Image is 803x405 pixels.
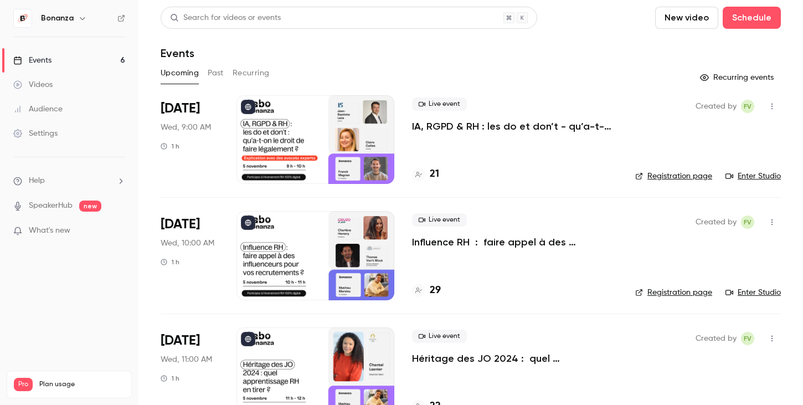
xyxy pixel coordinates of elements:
button: Schedule [723,7,781,29]
a: SpeakerHub [29,200,73,212]
a: Registration page [635,287,712,298]
span: Created by [696,216,737,229]
span: [DATE] [161,216,200,233]
a: Héritage des JO 2024 : quel apprentissage RH en tirer ? [412,352,617,365]
h4: 29 [430,283,441,298]
div: Nov 5 Wed, 9:00 AM (Europe/Paris) [161,95,219,184]
span: Created by [696,332,737,345]
button: Past [208,64,224,82]
button: Upcoming [161,64,199,82]
span: What's new [29,225,70,237]
h6: Bonanza [41,13,74,24]
span: Fabio Vilarinho [741,216,754,229]
iframe: Noticeable Trigger [112,226,125,236]
img: Bonanza [14,9,32,27]
div: Videos [13,79,53,90]
a: Enter Studio [725,287,781,298]
div: Events [13,55,52,66]
span: Created by [696,100,737,113]
h4: 21 [430,167,439,182]
span: Wed, 11:00 AM [161,354,212,365]
span: Plan usage [39,380,125,389]
a: 29 [412,283,441,298]
span: [DATE] [161,100,200,117]
div: 1 h [161,258,179,266]
div: Nov 5 Wed, 10:00 AM (Europe/Paris) [161,211,219,300]
span: Fabio Vilarinho [741,100,754,113]
a: 21 [412,167,439,182]
a: Influence RH : faire appel à des influenceurs pour vos recrutements ? [412,235,617,249]
button: Recurring events [695,69,781,86]
a: IA, RGPD & RH : les do et don’t - qu’a-t-on le droit de faire légalement ? [412,120,617,133]
a: Enter Studio [725,171,781,182]
li: help-dropdown-opener [13,175,125,187]
button: Recurring [233,64,270,82]
span: [DATE] [161,332,200,350]
div: 1 h [161,374,179,383]
button: New video [655,7,718,29]
span: Wed, 9:00 AM [161,122,211,133]
span: Fabio Vilarinho [741,332,754,345]
h1: Events [161,47,194,60]
span: new [79,201,101,212]
div: Audience [13,104,63,115]
span: FV [744,216,751,229]
span: Live event [412,330,467,343]
div: 1 h [161,142,179,151]
span: Pro [14,378,33,391]
span: FV [744,332,751,345]
a: Registration page [635,171,712,182]
span: Live event [412,98,467,111]
span: FV [744,100,751,113]
span: Live event [412,213,467,227]
span: Wed, 10:00 AM [161,238,214,249]
span: Help [29,175,45,187]
div: Search for videos or events [170,12,281,24]
div: Settings [13,128,58,139]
